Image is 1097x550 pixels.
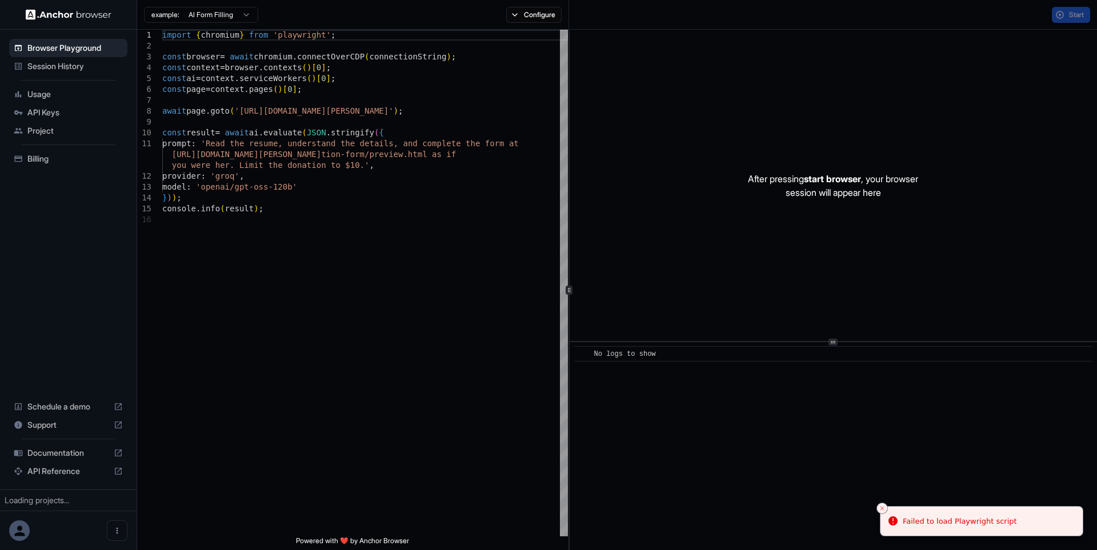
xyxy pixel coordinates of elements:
[186,52,220,61] span: browser
[263,63,302,72] span: contexts
[903,516,1017,527] div: Failed to load Playwright script
[307,128,326,137] span: JSON
[151,10,179,19] span: example:
[307,63,311,72] span: )
[137,127,151,138] div: 10
[196,182,297,191] span: 'openai/gpt-oss-120b'
[278,85,282,94] span: )
[220,63,225,72] span: =
[369,160,374,170] span: ,
[27,419,109,431] span: Support
[27,107,123,118] span: API Keys
[186,128,215,137] span: result
[234,106,393,115] span: '[URL][DOMAIN_NAME][PERSON_NAME]'
[249,30,269,39] span: from
[321,63,326,72] span: ]
[748,172,918,199] p: After pressing , your browser session will appear here
[201,139,441,148] span: 'Read the resume, understand the details, and comp
[321,150,456,159] span: tion-form/preview.html as if
[394,106,398,115] span: )
[186,74,196,83] span: ai
[326,74,331,83] span: ]
[137,171,151,182] div: 12
[172,150,321,159] span: [URL][DOMAIN_NAME][PERSON_NAME]
[326,128,331,137] span: .
[302,128,307,137] span: (
[273,85,278,94] span: (
[162,182,186,191] span: model
[239,74,307,83] span: serviceWorkers
[186,85,206,94] span: page
[27,153,123,164] span: Billing
[27,401,109,412] span: Schedule a demo
[206,85,210,94] span: =
[210,85,244,94] span: context
[302,63,307,72] span: (
[172,160,370,170] span: you were her. Limit the donation to $10.'
[9,398,127,416] div: Schedule a demo
[254,52,292,61] span: chromium
[234,74,239,83] span: .
[442,139,519,148] span: lete the form at
[220,204,225,213] span: (
[451,52,456,61] span: ;
[259,128,263,137] span: .
[876,503,888,514] button: Close toast
[201,171,205,180] span: :
[220,52,225,61] span: =
[9,416,127,434] div: Support
[9,150,127,168] div: Billing
[331,128,374,137] span: stringify
[137,95,151,106] div: 7
[27,447,109,459] span: Documentation
[244,85,249,94] span: .
[317,74,321,83] span: [
[162,106,186,115] span: await
[162,193,167,202] span: }
[162,128,186,137] span: const
[137,106,151,117] div: 8
[201,204,220,213] span: info
[239,171,244,180] span: ,
[296,536,409,550] span: Powered with ❤️ by Anchor Browser
[273,30,331,39] span: 'playwright'
[5,495,132,506] div: Loading projects...
[177,193,181,202] span: ;
[137,51,151,62] div: 3
[137,117,151,127] div: 9
[27,465,109,477] span: API Reference
[186,106,206,115] span: page
[210,171,239,180] span: 'groq'
[9,462,127,480] div: API Reference
[186,63,220,72] span: context
[446,52,451,61] span: )
[137,214,151,225] div: 16
[331,30,335,39] span: ;
[137,182,151,192] div: 13
[167,193,171,202] span: )
[107,520,127,541] button: Open menu
[9,444,127,462] div: Documentation
[230,52,254,61] span: await
[297,52,365,61] span: connectOverCDP
[311,74,316,83] span: )
[162,74,186,83] span: const
[225,204,254,213] span: result
[225,128,249,137] span: await
[26,9,111,20] img: Anchor Logo
[9,85,127,103] div: Usage
[137,73,151,84] div: 5
[254,204,258,213] span: )
[137,41,151,51] div: 2
[259,204,263,213] span: ;
[594,350,656,358] span: No logs to show
[137,62,151,73] div: 4
[293,85,297,94] span: ]
[9,103,127,122] div: API Keys
[249,128,259,137] span: ai
[804,173,861,184] span: start browser
[162,204,196,213] span: console
[201,30,239,39] span: chromium
[137,84,151,95] div: 6
[398,106,403,115] span: ;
